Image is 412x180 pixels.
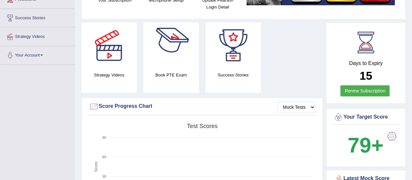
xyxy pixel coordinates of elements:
[0,9,75,25] a: Success Stories
[102,136,106,139] text: 90
[360,69,372,82] b: 15
[89,102,315,111] div: Score Progress Chart
[334,112,398,122] div: Your Target Score
[81,72,137,78] h4: Strategy Videos
[348,133,383,157] b: 79+
[0,27,75,44] a: Strategy Videos
[94,161,98,172] tspan: Score
[102,174,106,178] text: 30
[143,72,199,78] h4: Book PTE Exam
[206,72,261,78] h4: Success Stories
[187,123,218,129] tspan: Test scores
[334,60,398,66] h4: Days to Expiry
[340,85,390,96] a: Renew Subscription
[0,46,75,62] a: Your Account
[102,155,106,159] text: 60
